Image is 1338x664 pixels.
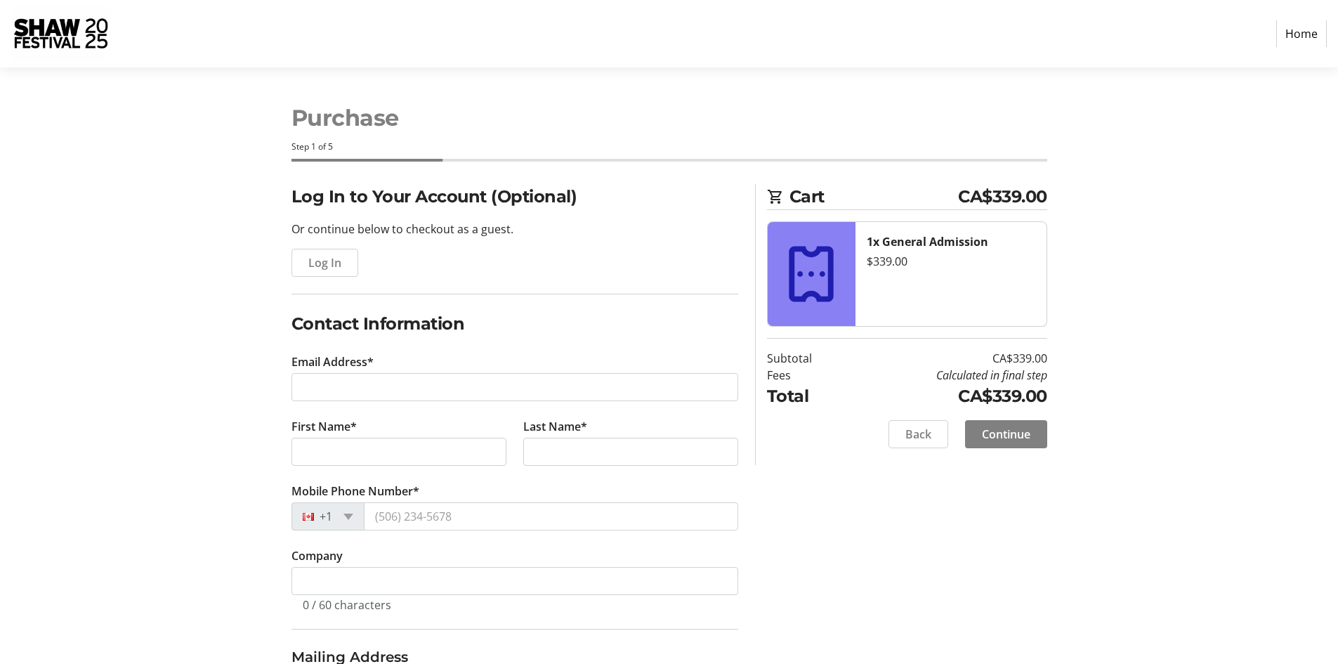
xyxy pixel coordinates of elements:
label: Mobile Phone Number* [291,483,419,500]
td: Calculated in final step [848,367,1047,384]
label: Email Address* [291,353,374,370]
img: Shaw Festival's Logo [11,6,111,62]
label: Last Name* [523,418,587,435]
p: Or continue below to checkout as a guest. [291,221,738,237]
span: Cart [789,184,959,209]
td: Total [767,384,848,409]
label: First Name* [291,418,357,435]
span: Back [905,426,931,443]
button: Back [888,420,948,448]
a: Home [1276,20,1327,47]
h2: Contact Information [291,311,738,337]
h2: Log In to Your Account (Optional) [291,184,738,209]
label: Company [291,547,343,564]
td: CA$339.00 [848,350,1047,367]
div: $339.00 [867,253,1035,270]
button: Log In [291,249,358,277]
span: Continue [982,426,1030,443]
td: Fees [767,367,848,384]
strong: 1x General Admission [867,234,988,249]
div: Step 1 of 5 [291,141,1047,153]
span: Log In [308,254,341,271]
td: Subtotal [767,350,848,367]
span: CA$339.00 [958,184,1047,209]
h1: Purchase [291,101,1047,135]
td: CA$339.00 [848,384,1047,409]
tr-character-limit: 0 / 60 characters [303,597,391,613]
button: Continue [965,420,1047,448]
input: (506) 234-5678 [364,502,738,530]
